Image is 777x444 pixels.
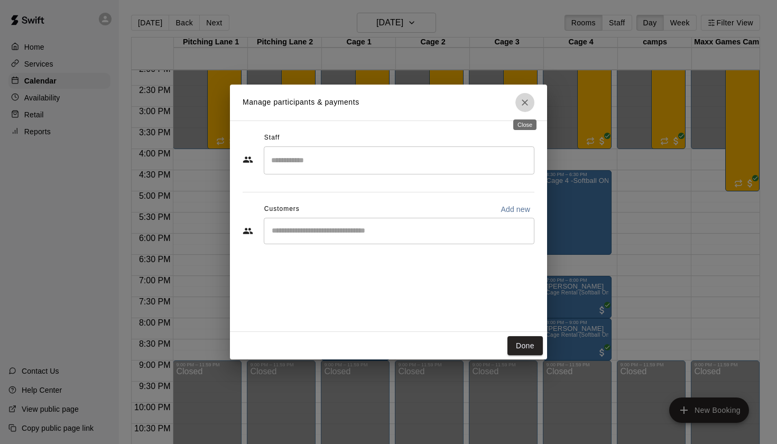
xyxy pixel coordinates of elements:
[264,129,280,146] span: Staff
[496,201,534,218] button: Add new
[243,226,253,236] svg: Customers
[501,204,530,215] p: Add new
[243,154,253,165] svg: Staff
[513,119,536,130] div: Close
[243,97,359,108] p: Manage participants & payments
[264,146,534,174] div: Search staff
[515,93,534,112] button: Close
[507,336,543,356] button: Done
[264,218,534,244] div: Start typing to search customers...
[264,201,300,218] span: Customers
